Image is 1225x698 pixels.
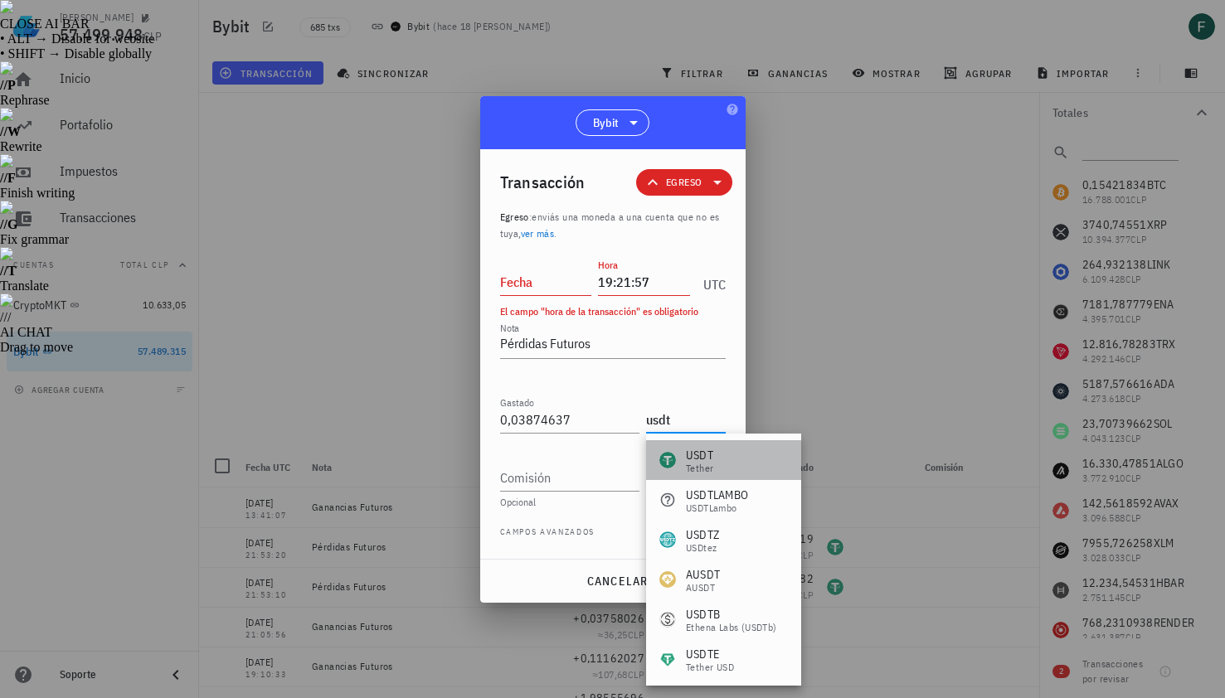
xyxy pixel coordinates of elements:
[686,503,748,513] div: USDTLambo
[686,463,713,473] div: Tether
[686,566,720,583] div: AUSDT
[586,574,648,589] span: cancelar
[686,606,777,623] div: USDTB
[659,531,676,548] div: USDTZ-icon
[686,646,734,662] div: USDTE
[686,543,719,553] div: USDtez
[659,452,676,468] div: USDT-icon
[686,583,720,593] div: aUSDT
[659,571,676,588] div: AUSDT-icon
[686,487,748,503] div: USDTLAMBO
[686,662,734,672] div: Tether USD
[659,611,676,628] div: USDTB-icon
[500,396,534,409] label: Gastado
[686,526,719,543] div: USDTZ
[500,497,726,507] div: Opcional
[646,406,722,433] input: Moneda
[579,566,654,596] button: cancelar
[686,623,777,633] div: Ethena Labs (USDTb)
[659,651,676,667] div: USDTE-icon
[500,526,595,542] span: Campos avanzados
[686,447,713,463] div: USDT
